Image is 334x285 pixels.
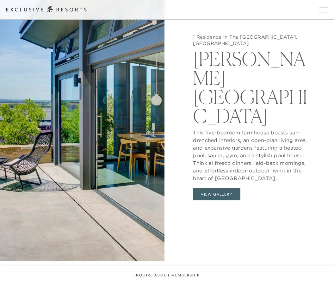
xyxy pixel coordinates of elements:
p: This five-bedroom farmhouse boasts sun-drenched interiors, an open-plan living area, and expansiv... [193,126,310,182]
iframe: Qualified Messenger [305,256,334,285]
button: View Gallery [193,188,240,200]
button: Open navigation [319,8,328,12]
h5: 1 Residence In The [GEOGRAPHIC_DATA], [GEOGRAPHIC_DATA] [193,34,310,46]
h2: [PERSON_NAME][GEOGRAPHIC_DATA] [193,46,310,126]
